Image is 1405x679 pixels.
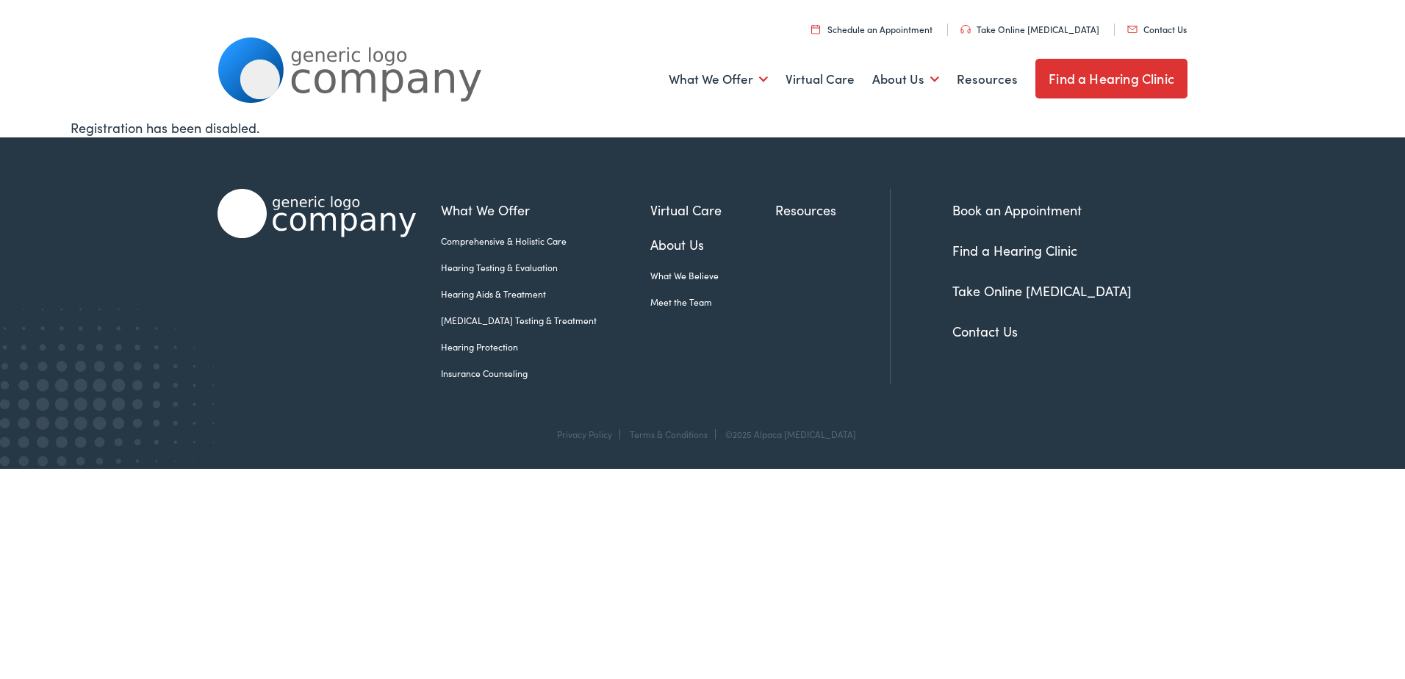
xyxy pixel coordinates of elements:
a: Privacy Policy [557,428,612,440]
img: Alpaca Audiology [218,189,416,238]
a: Find a Hearing Clinic [952,241,1077,259]
a: Resources [957,52,1018,107]
img: utility icon [960,25,971,34]
a: Virtual Care [786,52,855,107]
a: Terms & Conditions [630,428,708,440]
a: Hearing Protection [441,340,650,353]
div: Registration has been disabled. [71,118,1335,137]
a: Schedule an Appointment [811,23,933,35]
a: [MEDICAL_DATA] Testing & Treatment [441,314,650,327]
a: Take Online [MEDICAL_DATA] [960,23,1099,35]
a: Find a Hearing Clinic [1035,59,1187,98]
a: Contact Us [952,322,1018,340]
a: Hearing Aids & Treatment [441,287,650,301]
a: About Us [872,52,939,107]
a: Hearing Testing & Evaluation [441,261,650,274]
a: Comprehensive & Holistic Care [441,234,650,248]
div: ©2025 Alpaca [MEDICAL_DATA] [718,429,856,439]
a: What We Offer [441,200,650,220]
a: What We Believe [650,269,775,282]
a: Resources [775,200,890,220]
a: Virtual Care [650,200,775,220]
a: What We Offer [669,52,768,107]
a: Book an Appointment [952,201,1082,219]
a: Contact Us [1127,23,1187,35]
a: Meet the Team [650,295,775,309]
a: About Us [650,234,775,254]
img: utility icon [1127,26,1138,33]
a: Insurance Counseling [441,367,650,380]
a: Take Online [MEDICAL_DATA] [952,281,1132,300]
img: utility icon [811,24,820,34]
